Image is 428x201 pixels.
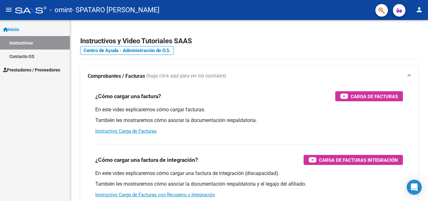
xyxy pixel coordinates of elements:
[95,156,198,164] h3: ¿Cómo cargar una factura de integración?
[3,66,60,73] span: Prestadores / Proveedores
[95,106,403,113] p: En este video explicaremos cómo cargar facturas.
[88,73,145,80] strong: Comprobantes / Facturas
[95,181,403,188] p: También les mostraremos cómo asociar la documentación respaldatoria y el legajo del afiliado.
[146,73,226,80] span: (haga click aquí para ver los tutoriales)
[5,6,13,13] mat-icon: menu
[351,93,398,100] span: Carga de Facturas
[80,46,174,55] a: Centro de Ayuda - Administración de O.S.
[95,117,403,124] p: También les mostraremos cómo asociar la documentación respaldatoria.
[304,155,403,165] button: Carga de Facturas Integración
[407,180,422,195] div: Open Intercom Messenger
[72,3,159,17] span: - SPATARO [PERSON_NAME]
[3,26,19,33] span: Inicio
[335,91,403,101] button: Carga de Facturas
[50,3,72,17] span: - omint
[319,156,398,164] span: Carga de Facturas Integración
[95,92,161,101] h3: ¿Cómo cargar una factura?
[95,170,403,177] p: En este video explicaremos cómo cargar una factura de integración (discapacidad).
[80,66,418,86] mat-expansion-panel-header: Comprobantes / Facturas (haga click aquí para ver los tutoriales)
[415,6,423,13] mat-icon: person
[80,35,418,47] h2: Instructivos y Video Tutoriales SAAS
[95,128,157,134] a: Instructivo Carga de Facturas
[95,192,215,198] a: Instructivo Carga de Facturas con Recupero x Integración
